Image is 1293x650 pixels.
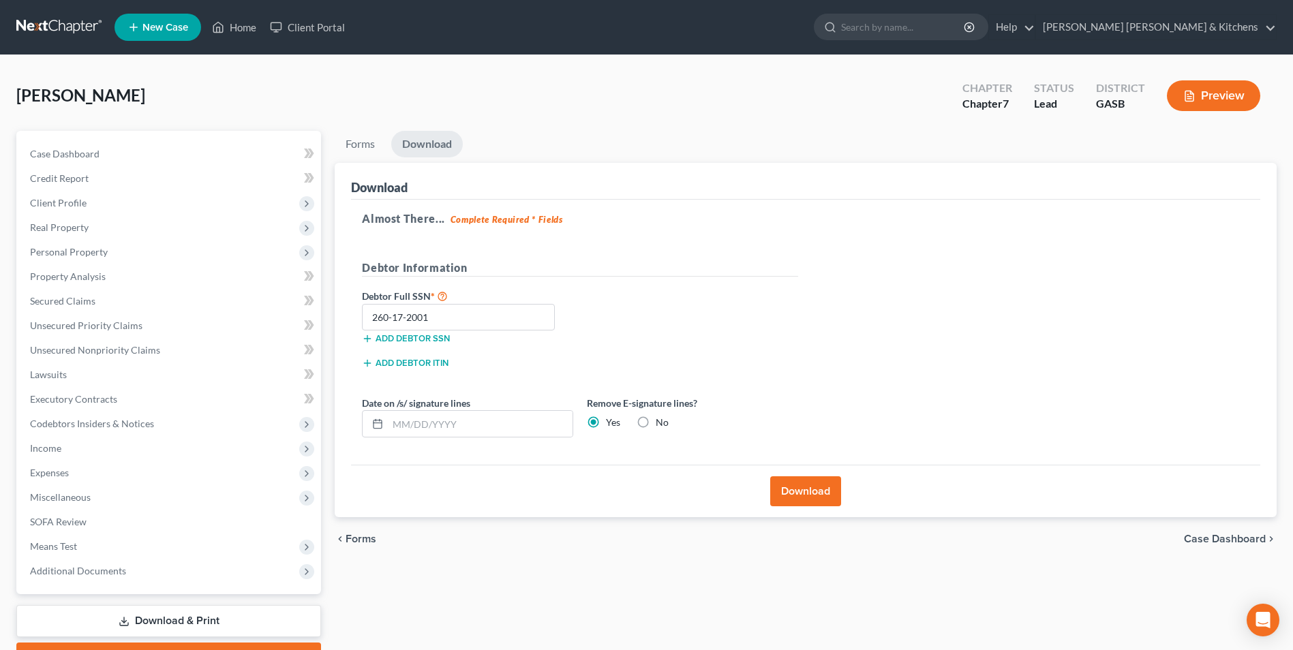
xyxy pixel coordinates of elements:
span: Miscellaneous [30,491,91,503]
a: Download & Print [16,605,321,637]
a: Lawsuits [19,362,321,387]
span: Client Profile [30,197,87,208]
span: Executory Contracts [30,393,117,405]
button: Download [770,476,841,506]
span: Means Test [30,540,77,552]
a: Credit Report [19,166,321,191]
a: Unsecured Priority Claims [19,313,321,338]
span: Case Dashboard [1184,533,1266,544]
span: Credit Report [30,172,89,184]
button: Preview [1167,80,1260,111]
div: Download [351,179,408,196]
span: [PERSON_NAME] [16,85,145,105]
a: Client Portal [263,15,352,40]
span: Expenses [30,467,69,478]
a: Forms [335,131,386,157]
button: Add debtor SSN [362,333,450,344]
button: Add debtor ITIN [362,358,448,369]
label: Debtor Full SSN [355,288,580,304]
a: Home [205,15,263,40]
a: [PERSON_NAME] [PERSON_NAME] & Kitchens [1036,15,1276,40]
i: chevron_left [335,533,346,544]
div: Status [1034,80,1074,96]
span: Unsecured Nonpriority Claims [30,344,160,356]
span: Property Analysis [30,270,106,282]
span: Real Property [30,221,89,233]
span: Income [30,442,61,454]
span: Personal Property [30,246,108,258]
span: Secured Claims [30,295,95,307]
label: Date on /s/ signature lines [362,396,470,410]
button: chevron_left Forms [335,533,395,544]
div: District [1096,80,1145,96]
a: Property Analysis [19,264,321,289]
a: Help [989,15,1035,40]
div: Open Intercom Messenger [1247,604,1279,636]
label: Remove E-signature lines? [587,396,798,410]
div: Lead [1034,96,1074,112]
span: Codebtors Insiders & Notices [30,418,154,429]
div: Chapter [962,80,1012,96]
input: Search by name... [841,14,966,40]
a: Download [391,131,463,157]
a: Case Dashboard [19,142,321,166]
span: 7 [1003,97,1009,110]
span: New Case [142,22,188,33]
span: SOFA Review [30,516,87,527]
strong: Complete Required * Fields [451,214,563,225]
span: Forms [346,533,376,544]
a: Unsecured Nonpriority Claims [19,338,321,362]
span: Case Dashboard [30,148,100,159]
span: Additional Documents [30,565,126,576]
div: GASB [1096,96,1145,112]
span: Lawsuits [30,369,67,380]
h5: Almost There... [362,211,1249,227]
h5: Debtor Information [362,260,798,277]
i: chevron_right [1266,533,1277,544]
span: Unsecured Priority Claims [30,320,142,331]
a: Case Dashboard chevron_right [1184,533,1277,544]
a: Executory Contracts [19,387,321,412]
a: Secured Claims [19,289,321,313]
div: Chapter [962,96,1012,112]
label: Yes [606,416,620,429]
a: SOFA Review [19,510,321,534]
input: MM/DD/YYYY [388,411,573,437]
label: No [656,416,669,429]
input: XXX-XX-XXXX [362,304,555,331]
